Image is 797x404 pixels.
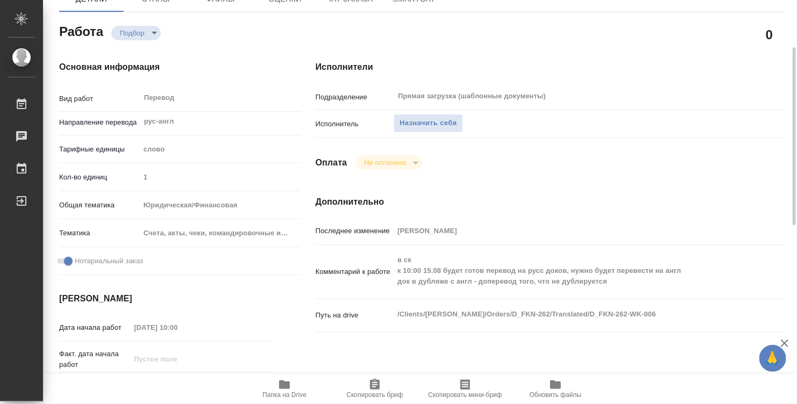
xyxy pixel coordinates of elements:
[59,117,140,128] p: Направление перевода
[59,93,140,104] p: Вид работ
[510,374,601,404] button: Обновить файлы
[111,26,161,40] div: Подбор
[59,21,103,40] h2: Работа
[759,345,786,372] button: 🙏
[316,266,394,277] p: Комментарий к работе
[316,61,785,74] h4: Исполнители
[764,347,782,370] span: 🙏
[394,114,462,133] button: Назначить себя
[316,196,785,208] h4: Дополнительно
[59,228,140,239] p: Тематика
[316,226,394,236] p: Последнее изменение
[530,391,582,399] span: Обновить файлы
[140,224,301,242] div: Счета, акты, чеки, командировочные и таможенные документы
[130,320,224,335] input: Пустое поле
[59,172,140,183] p: Кол-во единиц
[316,310,394,321] p: Путь на drive
[140,140,301,158] div: слово
[75,256,143,266] span: Нотариальный заказ
[59,61,273,74] h4: Основная информация
[346,391,403,399] span: Скопировать бриф
[59,292,273,305] h4: [PERSON_NAME]
[316,119,394,129] p: Исполнитель
[316,92,394,103] p: Подразделение
[428,391,502,399] span: Скопировать мини-бриф
[394,305,746,323] textarea: /Clients/[PERSON_NAME]/Orders/D_FKN-262/Translated/D_FKN-262-WK-006
[140,196,301,214] div: Юридическая/Финансовая
[394,251,746,291] textarea: в ск к 10:00 15.08 будет готов перевод на русс доков, нужно будет перевести на англ док в дубляже...
[316,156,347,169] h4: Оплата
[239,374,330,404] button: Папка на Drive
[766,25,773,44] h2: 0
[59,200,140,211] p: Общая тематика
[400,117,457,129] span: Назначить себя
[420,374,510,404] button: Скопировать мини-бриф
[361,158,409,167] button: Не оплачена
[262,391,307,399] span: Папка на Drive
[59,144,140,155] p: Тарифные единицы
[59,322,130,333] p: Дата начала работ
[117,28,148,38] button: Подбор
[355,155,422,170] div: Подбор
[59,349,130,370] p: Факт. дата начала работ
[330,374,420,404] button: Скопировать бриф
[394,223,746,239] input: Пустое поле
[140,169,301,185] input: Пустое поле
[130,351,224,367] input: Пустое поле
